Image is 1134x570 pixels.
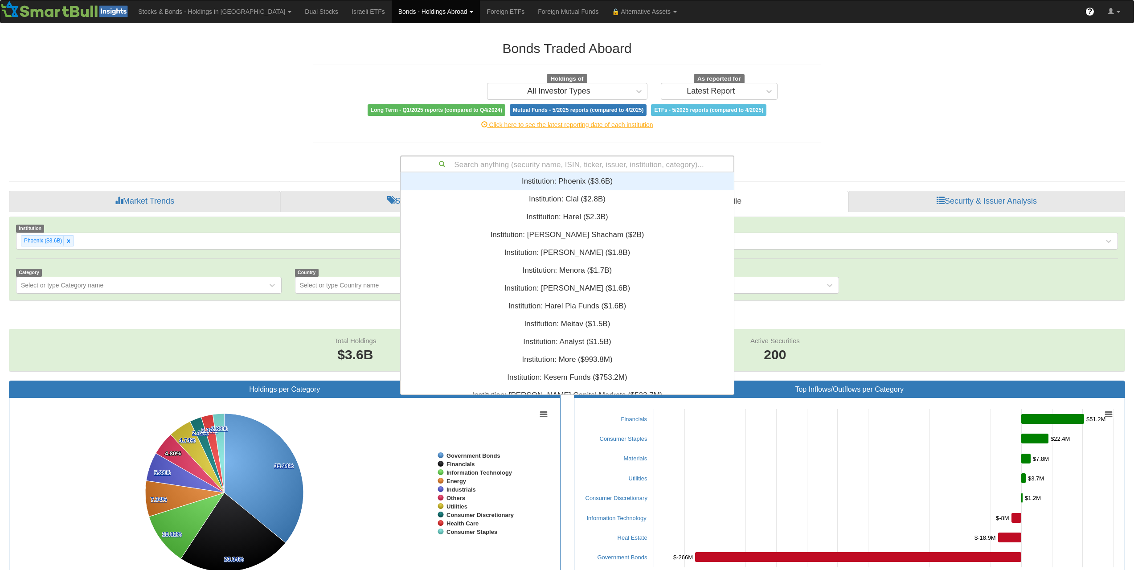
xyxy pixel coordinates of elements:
a: Consumer Discretionary [585,495,647,501]
tspan: $-8M [996,515,1009,521]
a: Dual Stocks [298,0,345,23]
a: Utilities [629,475,647,482]
div: Phoenix ($3.6B) [21,236,63,246]
h2: Bonds Traded Aboard [313,41,821,56]
a: Foreign ETFs [480,0,531,23]
a: 🔒 Alternative Assets [605,0,683,23]
div: Institution: ‎Harel ‎($2.3B)‏ [401,208,734,226]
div: Institution: ‎[PERSON_NAME] ‎($1.8B)‏ [401,244,734,262]
a: Government Bonds [598,554,647,561]
tspan: 4.74% [179,437,196,443]
tspan: 35.94% [274,463,294,469]
a: ? [1079,0,1101,23]
a: Information Technology [587,515,647,521]
tspan: Consumer Staples [446,529,497,535]
div: All Investor Types [527,87,590,96]
div: Institution: ‎Analyst ‎($1.5B)‏ [401,333,734,351]
h2: Phoenix - Institution Overview [9,310,1125,324]
span: Institution [16,225,44,232]
span: Mutual Funds - 5/2025 reports (compared to 4/2025) [510,104,647,116]
tspan: Information Technology [446,469,512,476]
div: Institution: ‎Harel Pia Funds ‎($1.6B)‏ [401,297,734,315]
span: $3.6B [337,347,373,362]
span: Total Holdings [334,337,376,344]
a: Bonds - Holdings Abroad [392,0,480,23]
tspan: $-266M [673,554,693,561]
tspan: Others [446,495,465,501]
div: Institution: ‎Menora ‎($1.7B)‏ [401,262,734,279]
a: Foreign Mutual Funds [531,0,605,23]
tspan: $-18.9M [974,534,996,541]
div: Institution: ‎More ‎($993.8M)‏ [401,351,734,369]
div: grid [401,172,734,440]
h3: Holdings per Category [16,385,553,394]
a: Sector Breakdown [280,191,567,212]
tspan: Government Bonds [446,452,500,459]
span: Active Securities [750,337,800,344]
span: As reported for [694,74,745,84]
span: Category [16,269,42,276]
div: Search anything (security name, ISIN, ticker, issuer, institution, category)... [401,156,733,172]
span: Long Term - Q1/2025 reports (compared to Q4/2024) [368,104,505,116]
span: Country [295,269,319,276]
tspan: 2.42% [192,430,209,436]
tspan: $7.8M [1033,455,1049,462]
a: Financials [621,416,647,422]
div: Click here to see the latest reporting date of each institution [307,120,828,129]
tspan: $3.7M [1028,475,1044,482]
tspan: 2.39% [201,427,218,434]
div: Select or type Country name [300,281,379,290]
a: Consumer Staples [600,435,647,442]
tspan: Consumer Discretionary [446,512,514,518]
a: Real Estate [618,534,647,541]
div: Institution: ‎[PERSON_NAME] Shacham ‎($2B)‏ [401,226,734,244]
a: Market Trends [9,191,280,212]
span: ? [1088,7,1093,16]
div: Institution: ‎Clal ‎($2.8B)‏ [401,190,734,208]
tspan: $22.4M [1051,435,1070,442]
tspan: 5.88% [154,469,171,476]
div: Institution: ‎Phoenix ‎($3.6B)‏ [401,172,734,190]
tspan: 2.33% [211,425,228,432]
div: Institution: ‎[PERSON_NAME] Capital Markets ‎($523.7M)‏ [401,386,734,404]
span: Holdings of [547,74,587,84]
tspan: Industrials [446,486,476,493]
h3: Top Inflows/Outflows per Category [581,385,1118,394]
span: ETFs - 5/2025 reports (compared to 4/2025) [651,104,766,116]
tspan: Energy [446,478,467,484]
tspan: 4.80% [165,450,181,457]
div: Institution: ‎Meitav ‎($1.5B)‏ [401,315,734,333]
span: 200 [750,345,800,365]
tspan: 7.34% [151,496,167,503]
tspan: Utilities [446,503,467,510]
div: Select or type Category name [21,281,103,290]
a: Israeli ETFs [345,0,392,23]
tspan: $51.2M [1086,416,1105,422]
div: Institution: ‎[PERSON_NAME] ‎($1.6B)‏ [401,279,734,297]
div: Institution: ‎Kesem Funds ‎($753.2M)‏ [401,369,734,386]
a: Materials [624,455,647,462]
div: Latest Report [687,87,735,96]
a: Stocks & Bonds - Holdings in [GEOGRAPHIC_DATA] [131,0,298,23]
tspan: 10.82% [162,531,182,537]
a: Security & Issuer Analysis [848,191,1125,212]
tspan: Financials [446,461,475,467]
img: Smartbull [0,0,131,18]
tspan: $1.2M [1025,495,1041,501]
tspan: 23.34% [224,556,244,562]
tspan: Health Care [446,520,479,527]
